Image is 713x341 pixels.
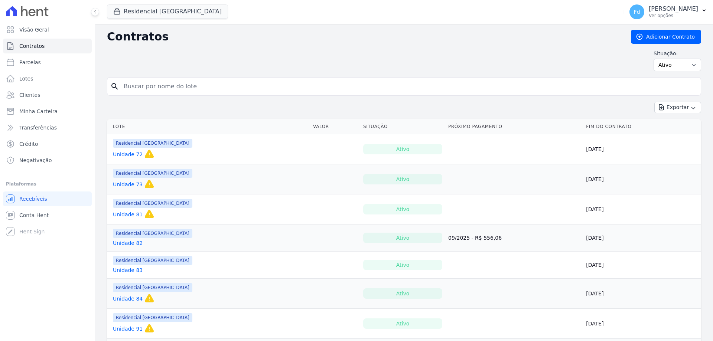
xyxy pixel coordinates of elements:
[363,174,442,184] div: Ativo
[631,30,701,44] a: Adicionar Contrato
[363,318,442,329] div: Ativo
[363,204,442,214] div: Ativo
[583,224,701,252] td: [DATE]
[107,119,310,134] th: Lote
[113,169,192,178] span: Residencial [GEOGRAPHIC_DATA]
[583,119,701,134] th: Fim do Contrato
[19,124,57,131] span: Transferências
[113,295,143,302] a: Unidade 84
[113,325,143,332] a: Unidade 91
[113,239,143,247] a: Unidade 82
[583,309,701,339] td: [DATE]
[649,13,698,19] p: Ver opções
[19,157,52,164] span: Negativação
[3,39,92,53] a: Contratos
[3,71,92,86] a: Lotes
[363,288,442,299] div: Ativo
[113,266,143,274] a: Unidade 83
[107,30,619,43] h2: Contratos
[113,283,192,292] span: Residencial [GEOGRAPHIC_DATA]
[3,88,92,102] a: Clientes
[363,233,442,243] div: Ativo
[19,42,45,50] span: Contratos
[119,79,698,94] input: Buscar por nome do lote
[113,139,192,148] span: Residencial [GEOGRAPHIC_DATA]
[634,9,640,14] span: Fd
[3,153,92,168] a: Negativação
[3,191,92,206] a: Recebíveis
[110,82,119,91] i: search
[3,55,92,70] a: Parcelas
[113,211,143,218] a: Unidade 81
[3,120,92,135] a: Transferências
[654,50,701,57] label: Situação:
[448,235,502,241] a: 09/2025 - R$ 556,06
[583,252,701,279] td: [DATE]
[583,134,701,164] td: [DATE]
[6,180,89,188] div: Plataformas
[113,256,192,265] span: Residencial [GEOGRAPHIC_DATA]
[113,151,143,158] a: Unidade 72
[3,104,92,119] a: Minha Carteira
[363,260,442,270] div: Ativo
[19,59,41,66] span: Parcelas
[649,5,698,13] p: [PERSON_NAME]
[19,75,33,82] span: Lotes
[583,194,701,224] td: [DATE]
[19,26,49,33] span: Visão Geral
[445,119,583,134] th: Próximo Pagamento
[3,137,92,151] a: Crédito
[19,212,49,219] span: Conta Hent
[360,119,445,134] th: Situação
[19,195,47,203] span: Recebíveis
[310,119,360,134] th: Valor
[19,140,38,148] span: Crédito
[583,279,701,309] td: [DATE]
[583,164,701,194] td: [DATE]
[113,199,192,208] span: Residencial [GEOGRAPHIC_DATA]
[107,4,228,19] button: Residencial [GEOGRAPHIC_DATA]
[3,22,92,37] a: Visão Geral
[3,208,92,223] a: Conta Hent
[113,181,143,188] a: Unidade 73
[363,144,442,154] div: Ativo
[654,102,701,113] button: Exportar
[113,313,192,322] span: Residencial [GEOGRAPHIC_DATA]
[624,1,713,22] button: Fd [PERSON_NAME] Ver opções
[19,91,40,99] span: Clientes
[19,108,58,115] span: Minha Carteira
[113,229,192,238] span: Residencial [GEOGRAPHIC_DATA]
